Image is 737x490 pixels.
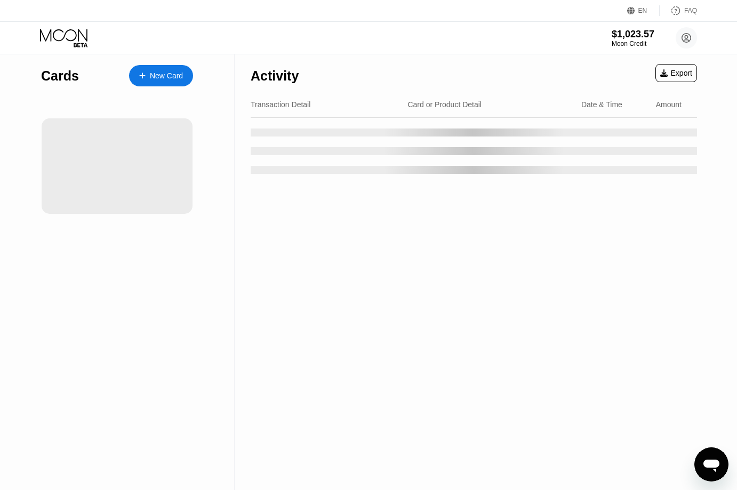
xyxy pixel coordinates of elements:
[251,100,310,109] div: Transaction Detail
[694,447,728,481] iframe: Button to launch messaging window
[627,5,660,16] div: EN
[407,100,482,109] div: Card or Product Detail
[581,100,622,109] div: Date & Time
[638,7,647,14] div: EN
[655,64,697,82] div: Export
[251,68,299,84] div: Activity
[612,29,654,47] div: $1,023.57Moon Credit
[129,65,193,86] div: New Card
[41,68,79,84] div: Cards
[660,5,697,16] div: FAQ
[656,100,682,109] div: Amount
[612,29,654,40] div: $1,023.57
[660,69,692,77] div: Export
[150,71,183,81] div: New Card
[684,7,697,14] div: FAQ
[612,40,654,47] div: Moon Credit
